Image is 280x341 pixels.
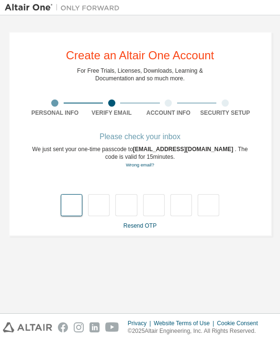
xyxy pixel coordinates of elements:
div: Account Info [140,109,197,117]
p: © 2025 Altair Engineering, Inc. All Rights Reserved. [128,327,264,335]
div: Create an Altair One Account [66,50,214,61]
div: Website Terms of Use [154,319,217,327]
div: Cookie Consent [217,319,263,327]
img: altair_logo.svg [3,322,52,332]
div: Privacy [128,319,154,327]
img: facebook.svg [58,322,68,332]
div: Verify Email [83,109,140,117]
div: We just sent your one-time passcode to . The code is valid for 15 minutes. [27,145,254,169]
div: Personal Info [27,109,84,117]
span: [EMAIL_ADDRESS][DOMAIN_NAME] [133,146,235,153]
a: Resend OTP [123,222,157,229]
div: Please check your inbox [27,134,254,140]
img: linkedin.svg [90,322,100,332]
a: Go back to the registration form [126,162,154,167]
img: instagram.svg [74,322,84,332]
img: youtube.svg [105,322,119,332]
div: Security Setup [197,109,254,117]
div: For Free Trials, Licenses, Downloads, Learning & Documentation and so much more. [77,67,203,82]
img: Altair One [5,3,124,12]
